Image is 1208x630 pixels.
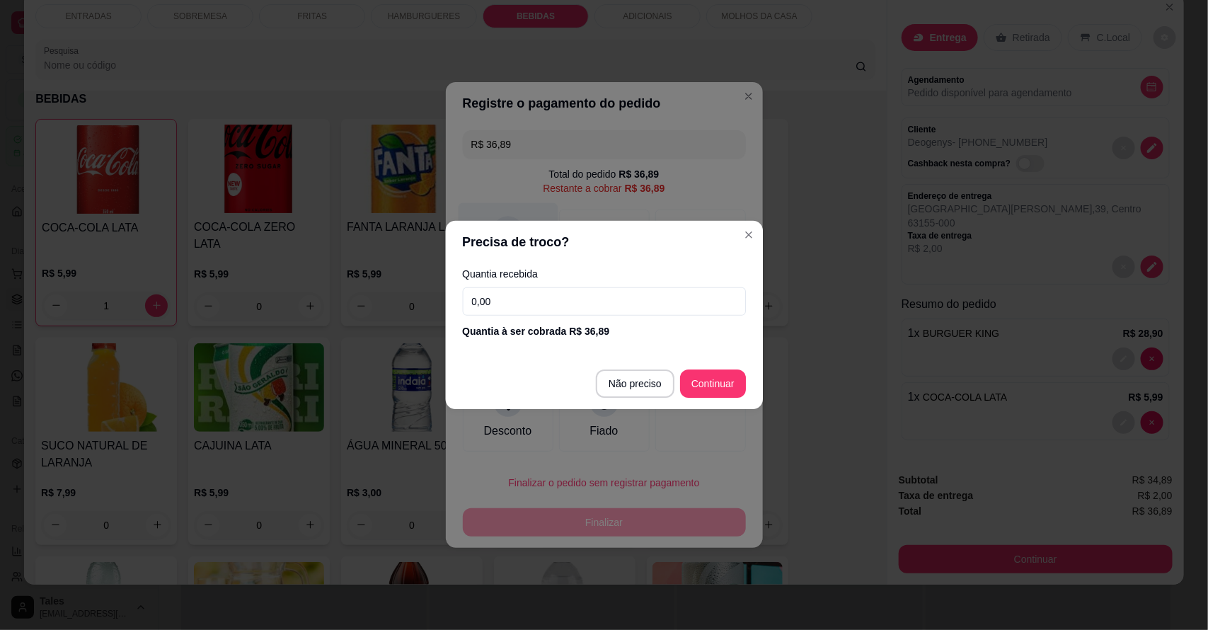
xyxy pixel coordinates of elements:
header: Precisa de troco? [445,221,763,263]
div: Quantia à ser cobrada R$ 36,89 [462,324,746,338]
button: Não preciso [596,370,674,398]
label: Quantia recebida [462,269,746,279]
button: Close [737,224,760,246]
button: Continuar [680,370,746,398]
